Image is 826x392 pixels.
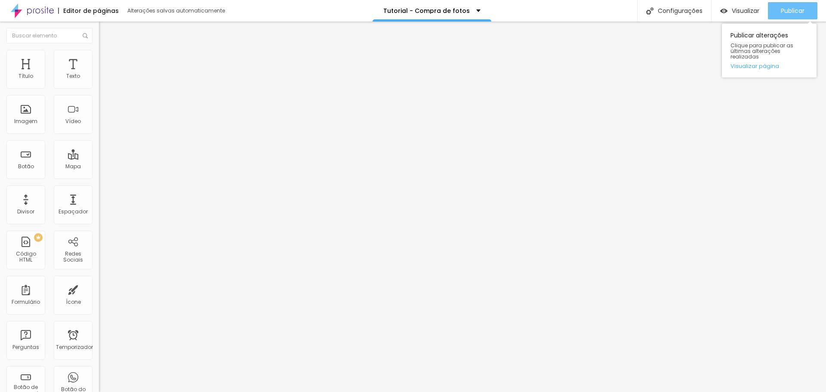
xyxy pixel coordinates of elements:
[732,6,759,15] font: Visualizar
[63,250,83,263] font: Redes Sociais
[65,163,81,170] font: Mapa
[16,250,36,263] font: Código HTML
[730,31,788,40] font: Publicar alterações
[18,72,33,80] font: Título
[83,33,88,38] img: Ícone
[99,22,826,392] iframe: Editor
[56,343,93,351] font: Temporizador
[712,2,768,19] button: Visualizar
[63,6,119,15] font: Editor de páginas
[6,28,92,43] input: Buscar elemento
[66,298,81,306] font: Ícone
[781,6,804,15] font: Publicar
[646,7,653,15] img: Ícone
[17,208,34,215] font: Divisor
[12,343,39,351] font: Perguntas
[730,63,808,69] a: Visualizar página
[66,72,80,80] font: Texto
[59,208,88,215] font: Espaçador
[18,163,34,170] font: Botão
[14,117,37,125] font: Imagem
[65,117,81,125] font: Vídeo
[658,6,703,15] font: Configurações
[730,62,779,70] font: Visualizar página
[127,7,225,14] font: Alterações salvas automaticamente
[730,42,793,60] font: Clique para publicar as últimas alterações realizadas
[383,6,470,15] font: Tutorial - Compra de fotos
[720,7,727,15] img: view-1.svg
[12,298,40,306] font: Formulário
[768,2,817,19] button: Publicar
